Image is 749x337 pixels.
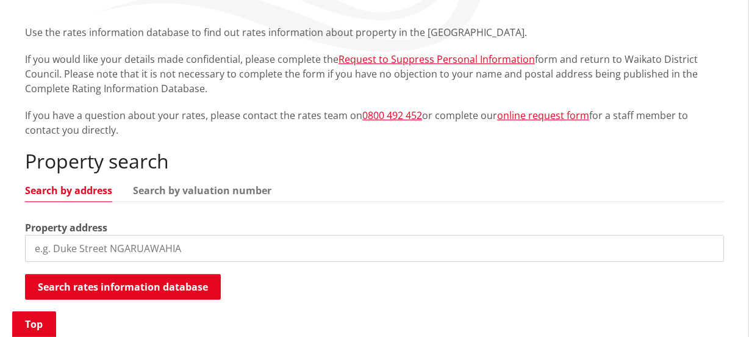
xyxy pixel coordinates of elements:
[25,108,724,137] p: If you have a question about your rates, please contact the rates team on or complete our for a s...
[362,109,422,122] a: 0800 492 452
[133,186,271,195] a: Search by valuation number
[25,150,724,173] h2: Property search
[25,274,221,300] button: Search rates information database
[25,186,112,195] a: Search by address
[12,311,56,337] a: Top
[25,25,724,40] p: Use the rates information database to find out rates information about property in the [GEOGRAPHI...
[25,220,107,235] label: Property address
[25,52,724,96] p: If you would like your details made confidential, please complete the form and return to Waikato ...
[497,109,589,122] a: online request form
[693,286,737,330] iframe: Messenger Launcher
[339,53,535,66] a: Request to Suppress Personal Information
[25,235,724,262] input: e.g. Duke Street NGARUAWAHIA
